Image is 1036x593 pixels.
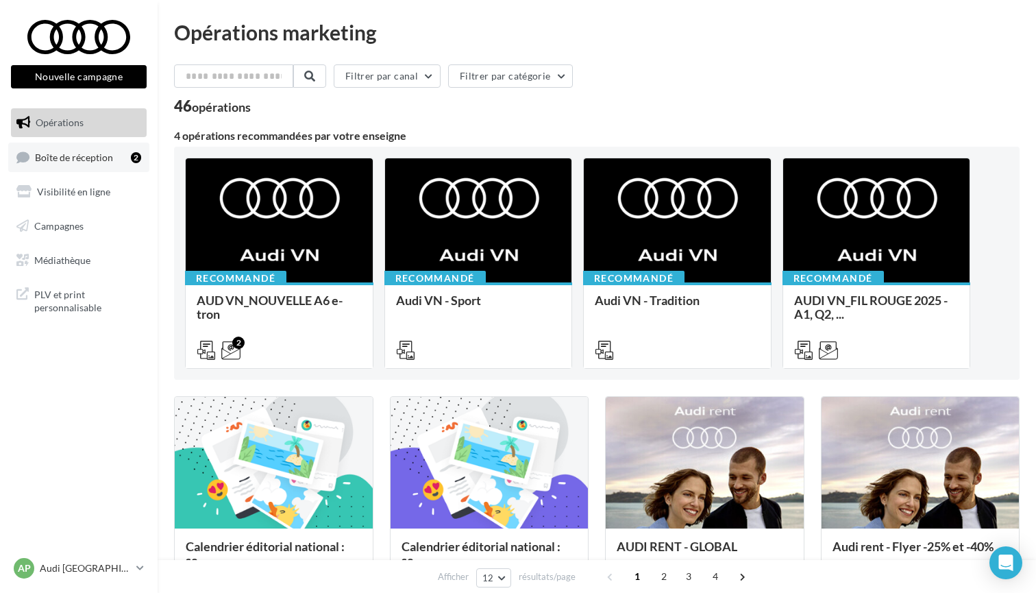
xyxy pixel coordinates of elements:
[782,271,884,286] div: Recommandé
[192,101,251,113] div: opérations
[37,186,110,197] span: Visibilité en ligne
[704,566,726,588] span: 4
[8,108,149,137] a: Opérations
[40,561,131,575] p: Audi [GEOGRAPHIC_DATA] 15
[186,539,345,568] span: Calendrier éditorial national : se...
[8,212,149,241] a: Campagnes
[18,561,31,575] span: AP
[174,22,1020,43] div: Opérations marketing
[8,143,149,172] a: Boîte de réception2
[197,293,343,322] span: AUD VN_NOUVELLE A6 e-tron
[402,539,560,568] span: Calendrier éditorial national : se...
[232,337,245,349] div: 2
[334,64,441,88] button: Filtrer par canal
[989,546,1022,579] div: Open Intercom Messenger
[34,285,141,315] span: PLV et print personnalisable
[678,566,700,588] span: 3
[131,152,141,163] div: 2
[11,555,147,581] a: AP Audi [GEOGRAPHIC_DATA] 15
[36,117,84,128] span: Opérations
[626,566,648,588] span: 1
[794,293,948,322] span: AUDI VN_FIL ROUGE 2025 - A1, Q2, ...
[832,539,994,554] span: Audi rent - Flyer -25% et -40%
[384,271,486,286] div: Recommandé
[617,539,737,554] span: AUDI RENT - GLOBAL
[34,220,84,232] span: Campagnes
[595,293,700,308] span: Audi VN - Tradition
[11,65,147,88] button: Nouvelle campagne
[482,572,494,583] span: 12
[8,246,149,275] a: Médiathèque
[174,130,1020,141] div: 4 opérations recommandées par votre enseigne
[583,271,684,286] div: Recommandé
[34,254,90,265] span: Médiathèque
[174,99,251,114] div: 46
[476,568,511,588] button: 12
[8,280,149,320] a: PLV et print personnalisable
[396,293,481,308] span: Audi VN - Sport
[185,271,286,286] div: Recommandé
[438,570,469,583] span: Afficher
[519,570,576,583] span: résultats/page
[8,178,149,206] a: Visibilité en ligne
[448,64,573,88] button: Filtrer par catégorie
[653,566,675,588] span: 2
[35,151,113,162] span: Boîte de réception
